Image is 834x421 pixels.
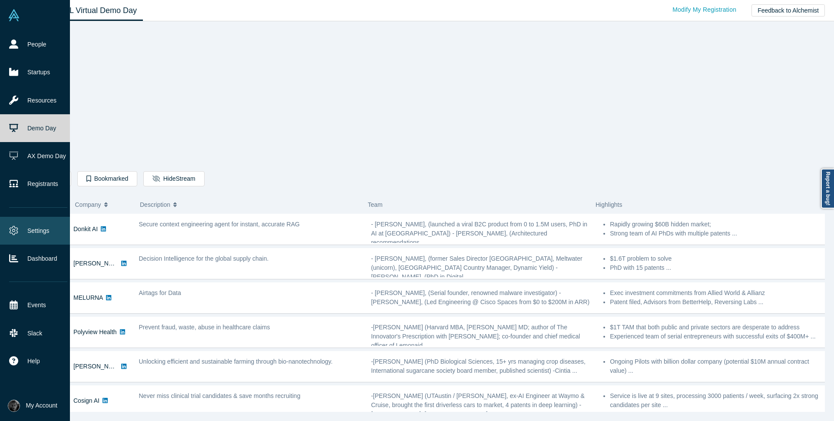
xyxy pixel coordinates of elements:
span: - [PERSON_NAME], (launched a viral B2C product from 0 to 1.5M users, PhD in AI at [GEOGRAPHIC_DAT... [371,221,587,246]
a: Polyview Health [73,328,117,335]
li: $1.6T problem to solve [610,254,826,263]
button: Description [140,196,359,214]
li: Rapidly growing $60B hidden market; [610,220,826,229]
li: PhD with 15 patents ... [610,263,826,272]
span: Help [27,357,40,366]
a: [PERSON_NAME] [73,363,123,370]
img: Rami Chousein's Account [8,400,20,412]
span: Description [140,196,170,214]
button: Bookmarked [77,171,137,186]
span: - [PERSON_NAME], (Serial founder, renowned malware investigator) - [PERSON_NAME], (Led Engineerin... [371,289,589,305]
li: Strong team of AI PhDs with multiple patents ... [610,229,826,238]
span: -[PERSON_NAME] (Harvard MBA, [PERSON_NAME] MD; author of The Innovator's Prescription with [PERSO... [371,324,580,349]
span: Unlocking efficient and sustainable farming through bio-nanotechnology. [139,358,333,365]
button: HideStream [143,171,204,186]
img: Alchemist Vault Logo [8,9,20,21]
li: Ongoing Pilots with billion dollar company (potential $10M annual contract value) ... [610,357,826,375]
span: Secure context engineering agent for instant, accurate RAG [139,221,300,228]
span: - [PERSON_NAME], (former Sales Director [GEOGRAPHIC_DATA], Meltwater (unicorn), [GEOGRAPHIC_DATA]... [371,255,582,280]
a: Cosign AI [73,397,99,404]
span: Never miss clinical trial candidates & save months recruiting [139,392,301,399]
span: -[PERSON_NAME] (PhD Biological Sciences, 15+ yrs managing crop diseases, International sugarcane ... [371,358,586,374]
li: $1T TAM that both public and private sectors are desperate to address [610,323,826,332]
li: Service is live at 9 sites, processing 3000 patients / week, surfacing 2x strong candidates per s... [610,391,826,410]
li: Experienced team of serial entrepreneurs with successful exits of $400M+ ... [610,332,826,341]
button: Company [75,196,131,214]
li: Exec investment commitments from Allied World & Allianz [610,288,826,298]
span: Highlights [596,201,622,208]
span: Company [75,196,101,214]
iframe: Alchemist Class XL Demo Day: Vault [310,28,552,165]
span: Decision Intelligence for the global supply chain. [139,255,269,262]
a: [PERSON_NAME] [73,260,123,267]
span: Prevent fraud, waste, abuse in healthcare claims [139,324,270,331]
button: My Account [8,400,57,412]
span: My Account [26,401,57,410]
a: Donkit AI [73,225,98,232]
span: -[PERSON_NAME] (UTAustin / [PERSON_NAME], ex-AI Engineer at Waymo & Cruise, brought the first dri... [371,392,585,418]
a: Modify My Registration [663,2,745,17]
a: MELURNA [73,294,103,301]
span: Team [368,201,383,208]
a: Class XL Virtual Demo Day [36,0,143,21]
span: Airtags for Data [139,289,181,296]
button: Feedback to Alchemist [751,4,825,17]
a: Report a bug! [821,169,834,209]
li: Patent filed, Advisors from BetterHelp, Reversing Labs ... [610,298,826,307]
